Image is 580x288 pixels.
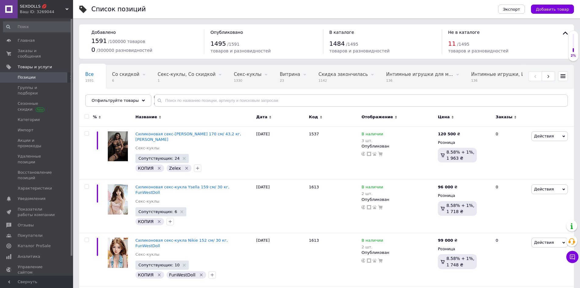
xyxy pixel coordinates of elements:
span: Действия [534,134,554,138]
b: 96 000 [438,185,453,189]
span: Сезонные скидки [18,101,56,112]
img: Силиконовая секс-кукла Eliana 170 см/ 43,2 кг, Zelex [108,131,128,161]
a: Секс-куклы [135,252,160,257]
span: Дата [256,114,268,120]
span: 6 [112,78,139,83]
span: товаров и разновидностей [448,48,508,53]
span: Характеристики [18,186,52,191]
span: Сопутствующих: 6 [139,210,177,214]
div: Интимные игрушки, Интимные игрушки для мужчин, Интимные игрушки для женщин, Интимные игрушки для ... [465,65,550,88]
span: Добавить товар [536,7,569,12]
button: Экспорт [498,5,525,14]
b: 99 000 [438,238,453,243]
div: [DATE] [255,233,308,286]
svg: Удалить метку [157,166,162,171]
span: 1142 [318,78,368,83]
div: Опубликован [361,197,435,202]
button: Чат с покупателем [566,251,578,263]
span: Опубликовано [210,30,243,35]
span: В наличии [361,238,383,244]
span: Интимные игрушки для м... [386,72,453,77]
button: Добавить товар [531,5,574,14]
span: Позиции с ярлыками [85,95,135,100]
span: 23 [280,78,300,83]
span: КОПИЯ [138,166,154,171]
span: Отфильтруйте товары [92,98,139,103]
span: 1 718 ₴ [446,209,463,214]
input: Поиск [3,21,72,32]
span: 1 963 ₴ [446,156,463,161]
span: В каталоге [329,30,354,35]
span: Силиконовая секс-кукла Ysella 159 см/ 30 кг, FunWestDoll [135,185,230,195]
span: Уведомления [18,196,45,201]
span: Восстановление позиций [18,170,56,181]
span: Акции и промокоды [18,138,56,149]
span: SEXDOLLS 💋 [20,4,65,9]
span: 1484 [329,40,345,47]
span: Заказы [496,114,512,120]
span: Не в каталоге [448,30,480,35]
span: Секс-куклы, Со скидкой [158,72,216,77]
span: Категории [18,117,40,123]
a: Силиконовая секс-[PERSON_NAME] 170 см/ 43,2 кг, [PERSON_NAME] [135,132,241,142]
span: Витрина [280,72,300,77]
a: Силиконовая секс-кукла Nikie 152 см/ 30 кг, FunWestDoll [135,238,228,248]
div: ₴ [438,184,457,190]
span: 1537 [309,132,319,136]
span: / 1495 [457,42,469,47]
div: 2% [568,54,578,58]
div: 3 шт. [361,138,383,143]
span: Покупатели [18,233,43,238]
span: Каталог ProSale [18,243,51,249]
span: Код [309,114,318,120]
span: Zelex [169,166,181,171]
div: ₴ [438,238,457,243]
span: / 1591 [227,42,239,47]
a: Секс-куклы [135,199,160,204]
span: 8.58% + 1%, [446,150,474,155]
span: 1 748 ₴ [446,262,463,267]
span: / 300000 разновидностей [97,48,153,53]
span: Секс-куклы [234,72,262,77]
img: Силиконовая секс-кукла Nikie 152 см/ 30 кг, FunWestDoll [108,238,128,268]
div: Опубликован [361,144,435,149]
span: Название [135,114,157,120]
span: 1 [158,78,216,83]
span: КОПИЯ [138,272,154,277]
span: Отзывы [18,222,34,228]
svg: Удалить метку [157,272,162,277]
input: Поиск по названию позиции, артикулу и поисковым запросам [154,94,568,107]
div: [DATE] [255,126,308,180]
div: Розница [438,140,490,145]
a: Секс-куклы [135,145,160,151]
div: ₴ [438,131,460,137]
div: 0 [492,180,530,233]
div: Опубликован [361,250,435,255]
img: Силиконовая секс-кукла Ysella 159 см/ 30 кг, FunWestDoll [108,184,128,215]
span: Сопутствующих: 10 [139,263,180,267]
span: Аналитика [18,254,40,259]
span: 8.58% + 1%, [446,256,474,261]
div: Ваш ID: 3269044 [20,9,73,15]
span: 1591 [85,78,94,83]
span: 11 [448,40,456,47]
span: 1613 [309,185,319,189]
span: 1495 [210,40,226,47]
span: товаров и разновидностей [329,48,390,53]
span: В наличии [361,132,383,138]
span: Экспорт [503,7,520,12]
span: Позиции [18,75,36,80]
span: Управление сайтом [18,264,56,275]
span: Все [85,72,94,77]
span: 0 [91,46,95,53]
div: Список позиций [91,6,146,12]
span: 1330 [234,78,262,83]
span: 1613 [309,238,319,243]
span: товаров и разновидностей [210,48,271,53]
span: / 1495 [346,42,358,47]
span: Интимные игрушки, Инти... [471,72,538,77]
span: Цена [438,114,450,120]
svg: Удалить метку [184,166,189,171]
